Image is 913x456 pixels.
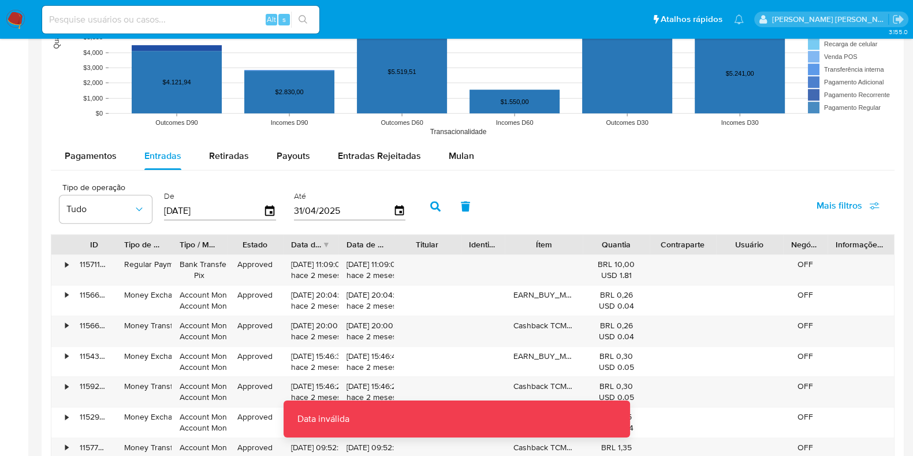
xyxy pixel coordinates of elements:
a: Sair [892,13,904,25]
a: Notificações [734,14,744,24]
p: danilo.toledo@mercadolivre.com [772,14,889,25]
span: Alt [267,14,276,25]
span: s [282,14,286,25]
span: 3.155.0 [888,27,907,36]
button: search-icon [291,12,315,28]
span: Atalhos rápidos [661,13,722,25]
input: Pesquise usuários ou casos... [42,12,319,27]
